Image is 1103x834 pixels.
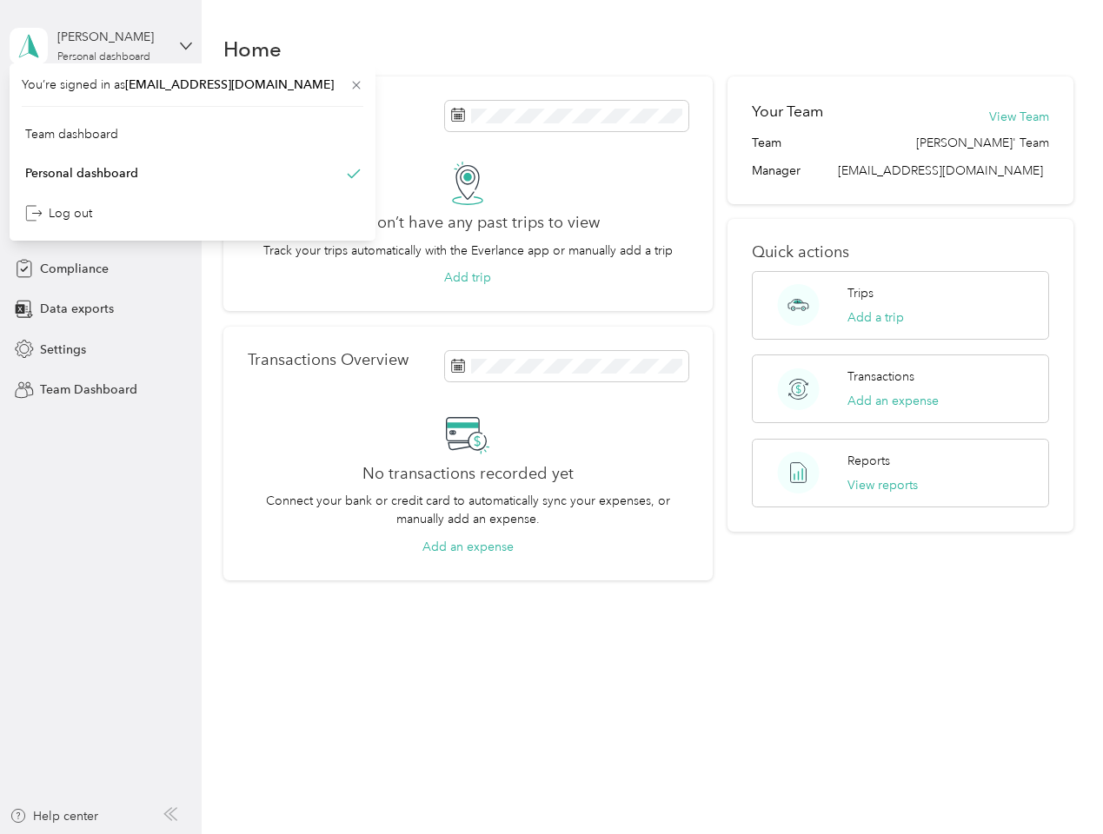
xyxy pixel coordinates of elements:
p: Track your trips automatically with the Everlance app or manually add a trip [263,242,673,260]
div: Log out [25,204,92,222]
div: [PERSON_NAME] [57,28,166,46]
div: Team dashboard [25,125,118,143]
p: Transactions [847,367,914,386]
span: [EMAIL_ADDRESS][DOMAIN_NAME] [838,163,1043,178]
span: Settings [40,341,86,359]
span: You’re signed in as [22,76,363,94]
button: Add an expense [422,538,514,556]
button: View reports [847,476,918,494]
h1: Home [223,40,282,58]
p: Connect your bank or credit card to automatically sync your expenses, or manually add an expense. [248,492,688,528]
h2: No transactions recorded yet [362,465,574,483]
p: Quick actions [752,243,1048,261]
span: Data exports [40,300,114,318]
span: [EMAIL_ADDRESS][DOMAIN_NAME] [125,77,334,92]
span: Team Dashboard [40,381,137,399]
button: View Team [989,108,1049,126]
span: [PERSON_NAME]' Team [916,134,1049,152]
iframe: Everlance-gr Chat Button Frame [1006,737,1103,834]
span: Team [752,134,781,152]
div: Personal dashboard [25,164,138,182]
span: Compliance [40,260,109,278]
button: Add trip [444,268,491,287]
button: Add a trip [847,308,904,327]
div: Personal dashboard [57,52,150,63]
h2: Your Team [752,101,823,122]
span: Manager [752,162,801,180]
p: Trips [847,284,874,302]
button: Help center [10,807,98,825]
p: Reports [847,452,890,470]
p: Transactions Overview [248,351,409,369]
h2: You don’t have any past trips to view [336,214,600,232]
button: Add an expense [847,392,939,410]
